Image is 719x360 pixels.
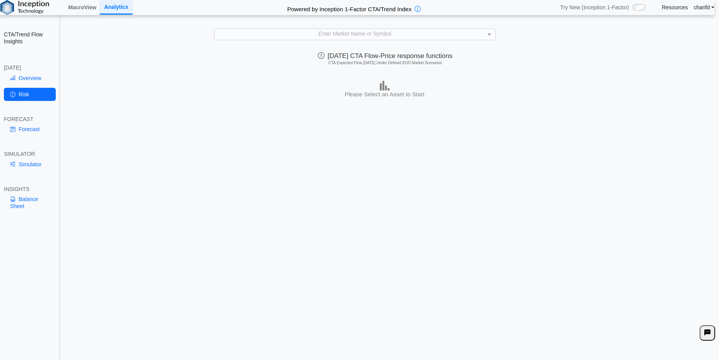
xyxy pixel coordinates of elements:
[284,2,415,13] h2: Powered by Inception 1-Factor CTA/Trend Index
[4,116,56,123] div: FORECAST
[662,4,688,11] a: Resources
[560,4,629,11] span: Try New (Inception 1-Factor)
[693,4,714,11] a: charifd
[214,29,495,40] div: Enter Market Name or Symbol
[4,123,56,136] a: Forecast
[59,61,711,65] h5: CTA Expected Flow [DATE] Under Defined EOD Market Scenarios
[4,31,56,45] h2: CTA/Trend Flow Insights
[4,150,56,157] div: SIMULATOR
[4,72,56,85] a: Overview
[4,193,56,213] a: Balance Sheet
[275,90,494,98] h3: Please Select an Asset to Start
[4,186,56,193] div: INSIGHTS
[4,88,56,101] a: Risk
[318,52,452,60] span: [DATE] CTA Flow-Price response functions
[65,1,100,14] a: MacroView
[4,64,56,71] div: [DATE]
[100,0,133,15] a: Analytics
[380,81,390,90] img: bar-chart.png
[4,158,56,171] a: Simulator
